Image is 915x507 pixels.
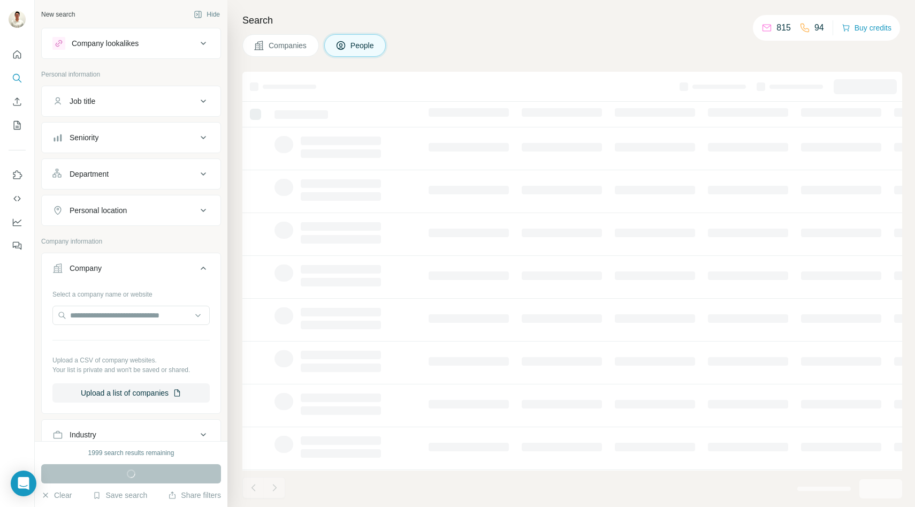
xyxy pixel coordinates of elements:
[41,70,221,79] p: Personal information
[42,255,220,285] button: Company
[11,471,36,496] div: Open Intercom Messenger
[52,285,210,299] div: Select a company name or website
[52,383,210,403] button: Upload a list of companies
[842,20,891,35] button: Buy credits
[42,88,220,114] button: Job title
[9,11,26,28] img: Avatar
[350,40,375,51] span: People
[70,132,98,143] div: Seniority
[9,92,26,111] button: Enrich CSV
[9,213,26,232] button: Dashboard
[41,490,72,501] button: Clear
[88,448,174,458] div: 1999 search results remaining
[41,237,221,246] p: Company information
[52,355,210,365] p: Upload a CSV of company websites.
[242,13,902,28] h4: Search
[42,198,220,223] button: Personal location
[9,45,26,64] button: Quick start
[70,429,96,440] div: Industry
[9,165,26,185] button: Use Surfe on LinkedIn
[9,189,26,208] button: Use Surfe API
[70,169,109,179] div: Department
[41,10,75,19] div: New search
[168,490,221,501] button: Share filters
[70,263,102,274] div: Company
[42,161,220,187] button: Department
[9,69,26,88] button: Search
[70,96,95,107] div: Job title
[186,6,227,22] button: Hide
[9,116,26,135] button: My lists
[42,422,220,448] button: Industry
[52,365,210,375] p: Your list is private and won't be saved or shared.
[776,21,791,34] p: 815
[42,125,220,150] button: Seniority
[9,236,26,255] button: Feedback
[269,40,308,51] span: Companies
[72,38,139,49] div: Company lookalikes
[814,21,824,34] p: 94
[42,31,220,56] button: Company lookalikes
[93,490,147,501] button: Save search
[70,205,127,216] div: Personal location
